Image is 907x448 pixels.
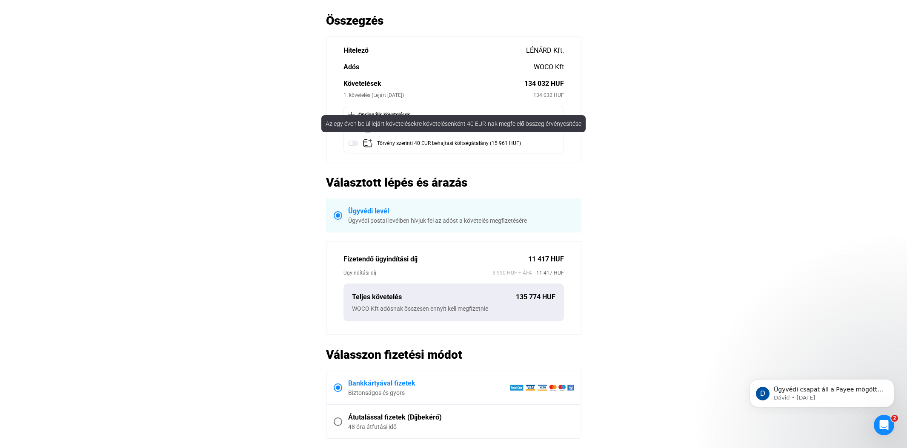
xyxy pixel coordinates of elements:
[532,269,564,277] span: 11 417 HUF
[352,292,516,302] div: Teljes követelés
[348,216,574,225] div: Ügyvédi postai levélben hívjuk fel az adóst a követelés megfizetésére
[492,269,532,277] span: 8 990 HUF + ÁFA
[363,138,373,148] img: add-claim
[348,378,509,388] div: Bankkártyával fizetek
[348,412,574,422] div: Átutalással fizetek (Díjbekérő)
[737,361,907,425] iframe: Intercom notifications üzenet
[533,91,564,99] div: 134 032 HUF
[516,292,555,302] div: 135 774 HUF
[326,13,581,28] h2: Összegzés
[343,45,526,56] div: Hitelező
[343,269,492,277] div: Ügyindítási díj
[348,206,574,216] div: Ügyvédi levél
[891,415,898,422] span: 2
[343,79,524,89] div: Követelések
[326,175,581,190] h2: Választott lépés és árazás
[534,62,564,72] div: WOCO Kft
[326,347,581,362] h2: Válasszon fizetési módot
[377,138,521,149] div: Törvény szerinti 40 EUR behajtási költségátalány (15 961 HUF)
[874,415,894,435] iframe: Intercom live chat
[348,138,358,148] img: toggle-off
[524,79,564,89] div: 134 032 HUF
[352,304,555,313] div: WOCO Kft adósnak összesen ennyit kell megfizetnie
[343,62,534,72] div: Adós
[321,115,586,132] div: Az egy éven belül lejárt követelésekre követelésenként 40 EUR-nak megfelelő összeg érvényesítése
[343,254,528,264] div: Fizetendő ügyindítási díj
[348,388,509,397] div: Biztonságos és gyors
[348,422,574,431] div: 48 óra átfutási idő
[526,45,564,56] div: LÉNÁRD Kft.
[343,91,533,99] div: 1. követelés (Lejárt [DATE])
[509,384,574,391] img: barion
[528,254,564,264] div: 11 417 HUF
